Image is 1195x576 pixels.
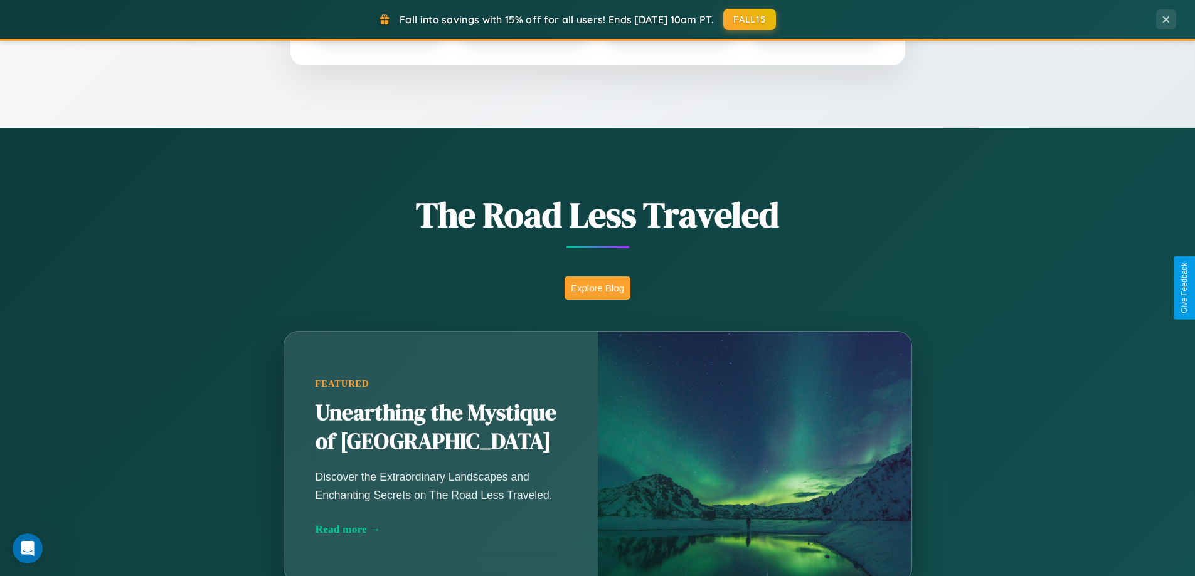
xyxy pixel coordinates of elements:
div: Give Feedback [1180,263,1189,313]
iframe: Intercom live chat [13,533,43,563]
h1: The Road Less Traveled [221,191,974,239]
p: Discover the Extraordinary Landscapes and Enchanting Secrets on The Road Less Traveled. [316,468,566,503]
span: Fall into savings with 15% off for all users! Ends [DATE] 10am PT. [400,13,714,26]
div: Featured [316,379,566,389]
button: FALL15 [723,9,776,30]
div: Read more → [316,523,566,536]
h2: Unearthing the Mystique of [GEOGRAPHIC_DATA] [316,399,566,456]
button: Explore Blog [565,276,630,300]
